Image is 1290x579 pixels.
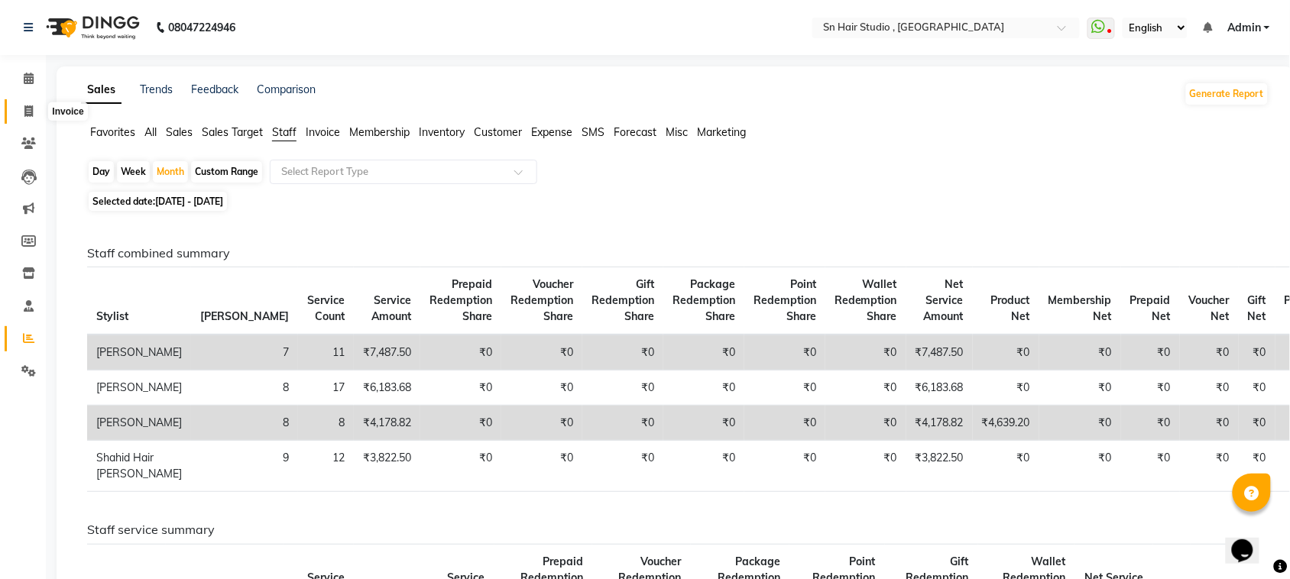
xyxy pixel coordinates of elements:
[420,370,501,406] td: ₹0
[191,370,298,406] td: 8
[89,161,114,183] div: Day
[663,335,744,370] td: ₹0
[906,406,973,441] td: ₹4,178.82
[1121,335,1180,370] td: ₹0
[1226,518,1275,564] iframe: chat widget
[582,441,663,492] td: ₹0
[420,441,501,492] td: ₹0
[614,125,656,139] span: Forecast
[90,125,135,139] span: Favorites
[501,370,582,406] td: ₹0
[825,441,906,492] td: ₹0
[191,335,298,370] td: 7
[354,335,420,370] td: ₹7,487.50
[592,277,654,323] span: Gift Redemption Share
[973,441,1039,492] td: ₹0
[87,335,191,370] td: [PERSON_NAME]
[87,441,191,492] td: Shahid Hair [PERSON_NAME]
[200,309,289,323] span: [PERSON_NAME]
[1239,370,1275,406] td: ₹0
[906,441,973,492] td: ₹3,822.50
[825,335,906,370] td: ₹0
[349,125,410,139] span: Membership
[1227,20,1261,36] span: Admin
[354,370,420,406] td: ₹6,183.68
[117,161,150,183] div: Week
[140,82,173,96] a: Trends
[835,277,897,323] span: Wallet Redemption Share
[906,370,973,406] td: ₹6,183.68
[474,125,522,139] span: Customer
[1039,441,1121,492] td: ₹0
[1239,335,1275,370] td: ₹0
[87,406,191,441] td: [PERSON_NAME]
[429,277,492,323] span: Prepaid Redemption Share
[582,370,663,406] td: ₹0
[1189,293,1230,323] span: Voucher Net
[1121,441,1180,492] td: ₹0
[202,125,263,139] span: Sales Target
[906,335,973,370] td: ₹7,487.50
[191,161,262,183] div: Custom Range
[973,370,1039,406] td: ₹0
[1239,441,1275,492] td: ₹0
[1130,293,1171,323] span: Prepaid Net
[419,125,465,139] span: Inventory
[87,246,1257,260] h6: Staff combined summary
[1180,370,1239,406] td: ₹0
[1248,293,1266,323] span: Gift Net
[825,370,906,406] td: ₹0
[87,522,1257,537] h6: Staff service summary
[663,406,744,441] td: ₹0
[306,125,340,139] span: Invoice
[744,370,825,406] td: ₹0
[96,309,128,323] span: Stylist
[81,76,122,104] a: Sales
[663,370,744,406] td: ₹0
[754,277,816,323] span: Point Redemption Share
[298,370,354,406] td: 17
[501,441,582,492] td: ₹0
[973,335,1039,370] td: ₹0
[991,293,1030,323] span: Product Net
[1039,335,1121,370] td: ₹0
[153,161,188,183] div: Month
[1039,370,1121,406] td: ₹0
[1121,406,1180,441] td: ₹0
[87,370,191,406] td: [PERSON_NAME]
[1039,406,1121,441] td: ₹0
[354,441,420,492] td: ₹3,822.50
[420,335,501,370] td: ₹0
[166,125,193,139] span: Sales
[582,335,663,370] td: ₹0
[1180,441,1239,492] td: ₹0
[825,406,906,441] td: ₹0
[272,125,297,139] span: Staff
[501,335,582,370] td: ₹0
[744,441,825,492] td: ₹0
[371,293,411,323] span: Service Amount
[354,406,420,441] td: ₹4,178.82
[191,82,238,96] a: Feedback
[501,406,582,441] td: ₹0
[257,82,316,96] a: Comparison
[744,406,825,441] td: ₹0
[744,335,825,370] td: ₹0
[697,125,746,139] span: Marketing
[298,406,354,441] td: 8
[582,406,663,441] td: ₹0
[298,335,354,370] td: 11
[1239,406,1275,441] td: ₹0
[420,406,501,441] td: ₹0
[191,406,298,441] td: 8
[531,125,572,139] span: Expense
[582,125,604,139] span: SMS
[39,6,144,49] img: logo
[666,125,688,139] span: Misc
[510,277,573,323] span: Voucher Redemption Share
[1121,370,1180,406] td: ₹0
[191,441,298,492] td: 9
[1180,406,1239,441] td: ₹0
[973,406,1039,441] td: ₹4,639.20
[168,6,235,49] b: 08047224946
